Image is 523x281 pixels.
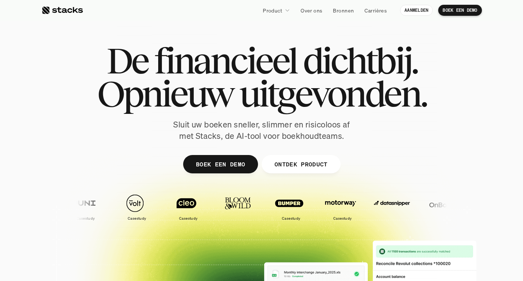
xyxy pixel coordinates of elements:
a: Casestudy [317,190,364,224]
font: Casestudy [333,216,352,221]
font: AANMELDEN [404,7,428,13]
font: Product [263,7,282,14]
font: Casestudy [76,216,95,221]
a: Casestudy [111,190,159,224]
font: Carrières [364,7,387,14]
font: dichtbij. [302,40,417,81]
a: BOEK EEN DEMO [183,155,258,173]
font: Opnieuw uitgevonden. [97,73,426,114]
a: Casestudy [265,190,313,224]
font: Casestudy [282,216,301,221]
font: financieel [154,40,296,81]
font: Casestudy [179,216,198,221]
a: Bronnen [328,4,358,17]
a: Casestudy [60,190,108,224]
a: AANMELDEN [400,5,433,16]
a: Over ons [296,4,327,17]
font: ONTDEK PRODUCT [274,160,327,168]
font: De [106,40,148,81]
font: BOEK EEN DEMO [196,160,245,168]
font: Bronnen [333,7,354,14]
font: Over ons [301,7,322,14]
font: Sluit uw boeken sneller, slimmer en risicoloos af met Stacks, de AI-tool voor boekhoudteams. [173,119,352,141]
a: BOEK EEN DEMO [438,5,482,16]
a: Casestudy [163,190,210,224]
a: Carrières [360,4,391,17]
a: ONTDEK PRODUCT [261,155,340,173]
font: BOEK EEN DEMO [443,7,477,13]
font: Casestudy [128,216,146,221]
